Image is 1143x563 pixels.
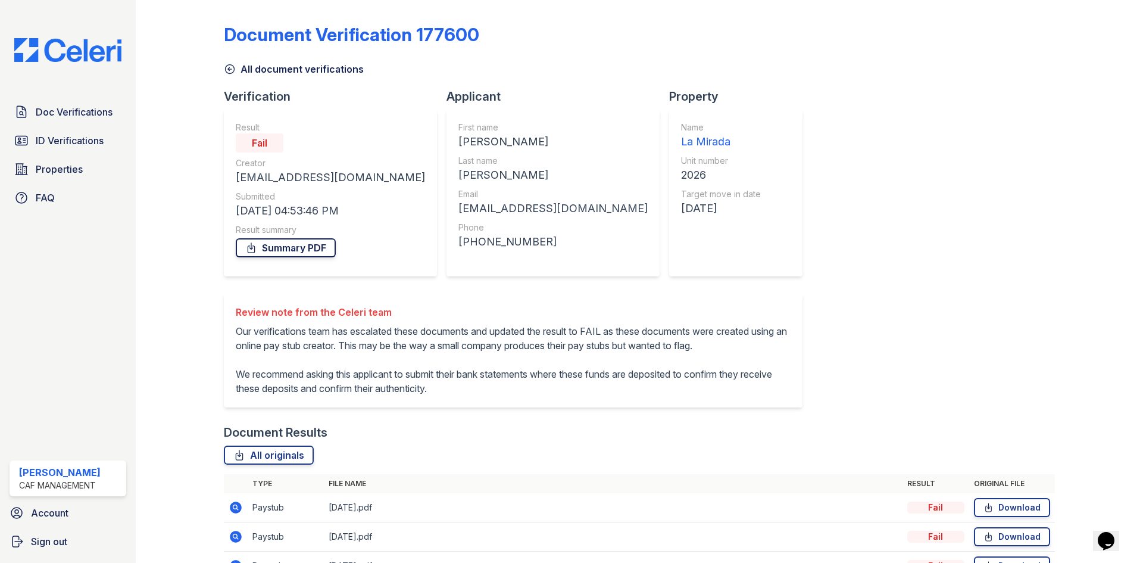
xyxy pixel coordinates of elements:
th: File name [324,474,902,493]
div: 2026 [681,167,761,183]
iframe: chat widget [1093,515,1131,551]
a: Download [974,527,1050,546]
span: Properties [36,162,83,176]
a: Properties [10,157,126,181]
a: Download [974,498,1050,517]
p: Our verifications team has escalated these documents and updated the result to FAIL as these docu... [236,324,791,396]
div: Last name [458,155,648,167]
div: Property [669,88,812,105]
div: CAF Management [19,480,101,492]
a: Summary PDF [236,238,336,257]
div: [PERSON_NAME] [458,133,648,150]
div: Document Results [224,424,327,441]
div: Applicant [446,88,669,105]
a: FAQ [10,186,126,210]
a: ID Verifications [10,129,126,153]
div: [PERSON_NAME] [458,167,648,183]
td: Paystub [248,493,324,522]
a: Name La Mirada [681,122,761,150]
a: Doc Verifications [10,100,126,124]
th: Original file [969,474,1055,493]
td: [DATE].pdf [324,493,902,522]
div: [DATE] [681,200,761,217]
div: Creator [236,157,425,169]
div: La Mirada [681,133,761,150]
a: All originals [224,446,314,465]
div: Review note from the Celeri team [236,305,791,319]
div: Phone [458,222,648,234]
div: [PERSON_NAME] [19,465,101,480]
span: FAQ [36,191,55,205]
a: Sign out [5,530,131,553]
div: Name [681,122,761,133]
a: Account [5,501,131,525]
div: [DATE] 04:53:46 PM [236,203,425,219]
a: All document verifications [224,62,364,76]
div: Document Verification 177600 [224,24,479,45]
span: ID Verifications [36,133,104,148]
div: Email [458,188,648,200]
span: Account [31,506,68,520]
img: CE_Logo_Blue-a8612792a0a2168367f1c8372b55b34899dd931a85d93a1a3d3e32e68fde9ad4.png [5,38,131,62]
td: Paystub [248,522,324,552]
div: Submitted [236,191,425,203]
th: Result [902,474,969,493]
th: Type [248,474,324,493]
div: [EMAIL_ADDRESS][DOMAIN_NAME] [236,169,425,186]
div: Result summary [236,224,425,236]
div: Fail [907,502,964,514]
div: Target move in date [681,188,761,200]
div: First name [458,122,648,133]
td: [DATE].pdf [324,522,902,552]
div: Verification [224,88,446,105]
div: [PHONE_NUMBER] [458,234,648,250]
div: Unit number [681,155,761,167]
div: Fail [236,133,283,153]
div: Result [236,122,425,133]
span: Sign out [31,534,67,549]
span: Doc Verifications [36,105,113,119]
div: Fail [907,531,964,543]
div: [EMAIL_ADDRESS][DOMAIN_NAME] [458,200,648,217]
